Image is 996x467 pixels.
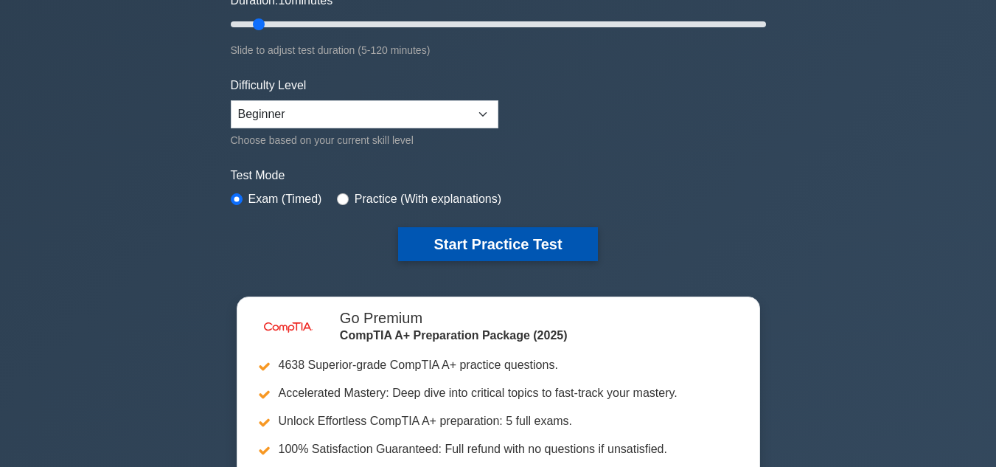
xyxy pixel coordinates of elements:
[398,227,597,261] button: Start Practice Test
[231,131,498,149] div: Choose based on your current skill level
[248,190,322,208] label: Exam (Timed)
[231,77,307,94] label: Difficulty Level
[355,190,501,208] label: Practice (With explanations)
[231,167,766,184] label: Test Mode
[231,41,766,59] div: Slide to adjust test duration (5-120 minutes)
